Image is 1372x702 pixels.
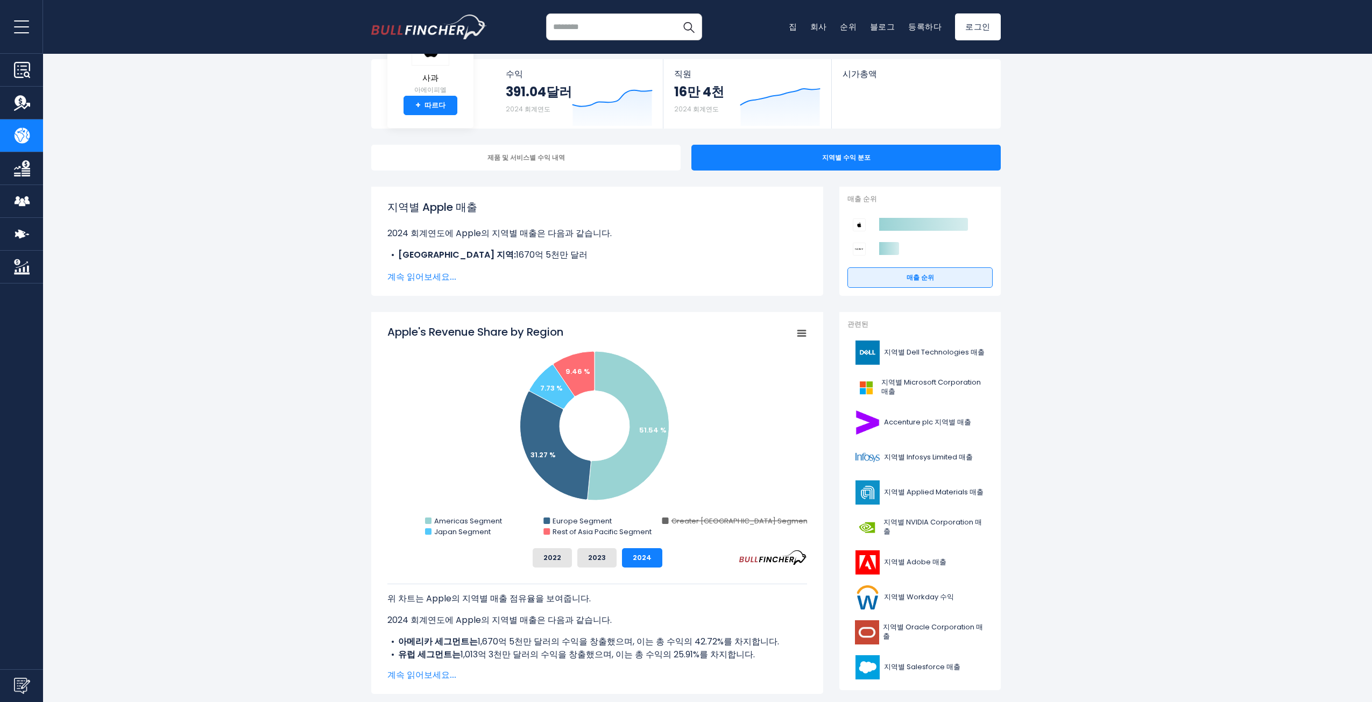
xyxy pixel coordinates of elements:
font: 1,670억 5천만 달러의 수익을 창출했으며, 이는 총 수익의 42.72%를 차지합니다. [478,635,779,648]
text: 9.46 % [565,366,590,377]
a: +따르다 [404,96,457,115]
font: 2024 회계연도에 Apple의 지역별 매출은 다음과 같습니다. [387,227,612,239]
text: 31.27 % [531,450,556,460]
font: 위 차트는 Apple의 지역별 매출 점유율을 보여줍니다. [387,592,591,605]
a: 등록하다 [908,21,942,32]
font: 아메리카 세그먼트는 [398,635,478,648]
font: 지역별 Adobe 매출 [884,557,946,567]
a: 수익 391.04달러 2024 회계연도 [495,59,663,129]
font: 중화권 시장은 [398,661,452,673]
a: 로그인 [955,13,1001,40]
font: + [415,99,421,111]
a: 순위 [840,21,857,32]
font: 아에이피엘 [414,85,447,94]
a: 블로그 [870,21,895,32]
button: 2024 [622,548,662,568]
button: 찾다 [675,13,702,40]
a: 직원 16만 4천 2024 회계연도 [663,59,831,129]
img: NVDA 로고 [854,515,880,540]
font: 1,013억 3천만 달러 [454,261,524,274]
a: 사과 아에이피엘 [411,29,450,96]
img: 소니 그룹 코퍼레이션 경쟁사 로고 [853,243,866,256]
font: 669억 5천만 달러의 매출을 창출했으며, 이는 전체 매출의 17.12%에 해당합니다. [452,661,752,673]
font: 매출 순위 [907,273,934,282]
font: 2024 회계연도 [674,104,719,114]
a: 지역별 Infosys Limited 매출 [847,443,993,472]
a: 지역별 Oracle Corporation 매출 [847,618,993,647]
font: 2024 회계연도에 Apple의 지역별 매출은 다음과 같습니다. [387,614,612,626]
font: 지역별 Apple 매출 [387,200,477,215]
img: Apple 경쟁사 로고 [853,218,866,231]
font: 지역별 Workday 수익 [884,592,954,602]
font: Accenture plc 지역별 매출 [884,417,971,427]
a: 지역별 Salesforce 매출 [847,653,993,682]
a: Accenture plc 지역별 매출 [847,408,993,437]
text: 7.73 % [540,383,563,393]
a: 지역별 Adobe 매출 [847,548,993,577]
font: 2024 [633,552,652,563]
font: 관련된 [847,319,868,329]
font: 2024 회계연도 [506,104,550,114]
img: CRM 로고 [854,655,881,679]
text: Europe Segment [553,516,612,526]
a: 지역별 Applied Materials 매출 [847,478,993,507]
font: 수익 [506,68,523,80]
font: 16만 4천 [674,83,724,101]
a: 매출 순위 [847,267,993,288]
font: 391.04달러 [506,83,572,101]
font: 지역별 Oracle Corporation 매출 [883,622,983,641]
text: Greater [GEOGRAPHIC_DATA] Segment [671,516,810,526]
a: 홈페이지로 이동 [371,15,487,39]
font: 1,013억 3천만 달러의 수익을 창출했으며, 이는 총 수익의 25.91%를 차지합니다. [461,648,755,661]
font: [GEOGRAPHIC_DATA] 지역: [398,249,516,261]
font: 직원 [674,68,691,80]
img: ADBE 로고 [854,550,881,575]
img: ACN 로고 [854,410,881,435]
a: 지역별 Dell Technologies 매출 [847,338,993,367]
font: 로그인 [965,21,991,32]
img: INFY 로고 [854,445,881,470]
text: Japan Segment [434,527,491,537]
font: 시가총액 [843,68,877,80]
img: ORCL 로고 [854,620,880,644]
font: 매출 순위 [847,194,877,204]
font: 2023 [588,552,606,563]
font: 1670억 5천만 달러 [516,249,588,261]
button: 2022 [533,548,572,568]
a: 지역별 Workday 수익 [847,583,993,612]
a: 집 [789,21,797,32]
img: 불핀처 로고 [371,15,487,39]
a: 지역별 Microsoft Corporation 매출 [847,373,993,402]
a: 시가총액 [832,59,1000,97]
font: 유럽 ​​세그먼트: [398,261,454,274]
font: 제품 및 서비스별 수익 내역 [487,153,565,162]
a: 회사 [810,21,828,32]
img: WDAY 로고 [854,585,881,609]
img: AMAT 로고 [854,480,881,505]
text: Americas Segment [434,516,502,526]
a: 지역별 NVIDIA Corporation 매출 [847,513,993,542]
svg: 지역별 Apple 매출 점유율 [387,324,807,540]
font: 따르다 [425,100,445,110]
button: 2023 [577,548,617,568]
img: DELL 로고 [854,341,881,365]
font: 지역별 Salesforce 매출 [884,662,960,672]
font: 계속 읽어보세요... [387,271,456,283]
img: MSFT 로고 [854,375,878,400]
font: 지역별 Applied Materials 매출 [884,487,984,497]
font: 계속 읽어보세요... [387,669,456,681]
font: 유럽 ​​세그먼트는 [398,648,461,661]
font: 지역별 Microsoft Corporation 매출 [881,377,981,396]
font: 지역별 수익 분포 [822,153,871,162]
font: 2022 [543,552,561,563]
font: 지역별 Infosys Limited 매출 [884,452,973,462]
text: Rest of Asia Pacific Segment [553,527,652,537]
font: 사과 [422,72,439,83]
tspan: Apple's Revenue Share by Region [387,324,563,339]
font: 지역별 NVIDIA Corporation 매출 [883,517,982,536]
